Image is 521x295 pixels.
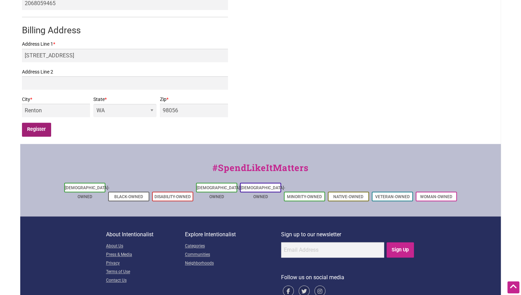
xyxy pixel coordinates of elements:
[185,259,281,268] a: Neighborhoods
[281,273,415,282] p: Follow us on social media
[114,194,143,199] a: Black-Owned
[22,40,228,48] label: Address Line 1
[22,95,90,104] label: City
[65,185,109,199] a: [DEMOGRAPHIC_DATA]-Owned
[106,251,185,259] a: Press & Media
[154,194,191,199] a: Disability-Owned
[106,230,185,239] p: About Intentionalist
[185,251,281,259] a: Communities
[375,194,410,199] a: Veteran-Owned
[507,281,519,293] div: Scroll Back to Top
[197,185,241,199] a: [DEMOGRAPHIC_DATA]-Owned
[281,230,415,239] p: Sign up to our newsletter
[241,185,285,199] a: [DEMOGRAPHIC_DATA]-Owned
[20,161,501,181] div: #SpendLikeItMatters
[185,242,281,251] a: Categories
[333,194,363,199] a: Native-Owned
[106,259,185,268] a: Privacy
[106,276,185,285] a: Contact Us
[281,242,384,258] input: Email Address
[160,95,228,104] label: Zip
[106,242,185,251] a: About Us
[287,194,322,199] a: Minority-Owned
[22,68,228,76] label: Address Line 2
[420,194,452,199] a: Woman-Owned
[106,268,185,276] a: Terms of Use
[93,95,157,104] label: State
[386,242,414,258] input: Sign Up
[22,123,51,137] input: Register
[22,24,228,36] h3: Billing Address
[185,230,281,239] p: Explore Intentionalist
